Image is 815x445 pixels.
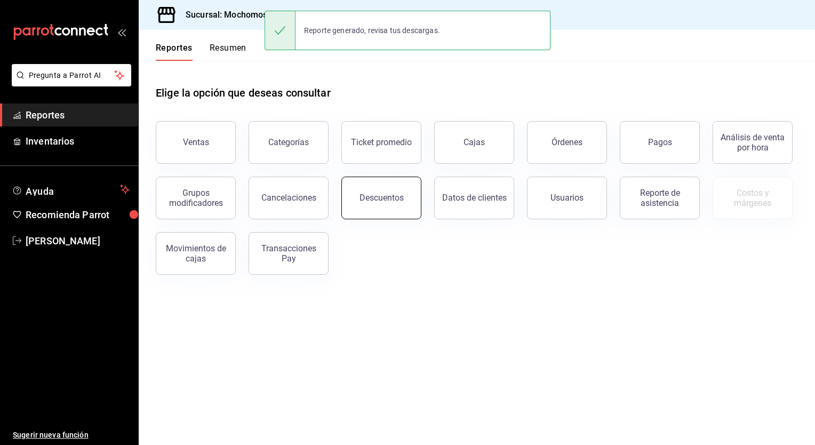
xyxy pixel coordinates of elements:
[341,121,421,164] button: Ticket promedio
[26,234,130,248] span: [PERSON_NAME]
[648,137,672,147] div: Pagos
[620,121,700,164] button: Pagos
[713,177,793,219] button: Contrata inventarios para ver este reporte
[156,43,246,61] div: navigation tabs
[720,188,786,208] div: Costos y márgenes
[464,136,485,149] div: Cajas
[163,243,229,264] div: Movimientos de cajas
[261,193,316,203] div: Cancelaciones
[359,193,404,203] div: Descuentos
[550,193,584,203] div: Usuarios
[249,177,329,219] button: Cancelaciones
[620,177,700,219] button: Reporte de asistencia
[156,85,331,101] h1: Elige la opción que deseas consultar
[527,121,607,164] button: Órdenes
[26,183,116,196] span: Ayuda
[156,177,236,219] button: Grupos modificadores
[7,77,131,89] a: Pregunta a Parrot AI
[156,43,193,61] button: Reportes
[249,121,329,164] button: Categorías
[720,132,786,153] div: Análisis de venta por hora
[156,232,236,275] button: Movimientos de cajas
[351,137,412,147] div: Ticket promedio
[442,193,507,203] div: Datos de clientes
[12,64,131,86] button: Pregunta a Parrot AI
[527,177,607,219] button: Usuarios
[341,177,421,219] button: Descuentos
[29,70,115,81] span: Pregunta a Parrot AI
[268,137,309,147] div: Categorías
[627,188,693,208] div: Reporte de asistencia
[163,188,229,208] div: Grupos modificadores
[249,232,329,275] button: Transacciones Pay
[434,177,514,219] button: Datos de clientes
[117,28,126,36] button: open_drawer_menu
[13,430,130,441] span: Sugerir nueva función
[177,9,306,21] h3: Sucursal: Mochomos (Tijuana)
[26,108,130,122] span: Reportes
[295,19,449,42] div: Reporte generado, revisa tus descargas.
[26,208,130,222] span: Recomienda Parrot
[552,137,582,147] div: Órdenes
[156,121,236,164] button: Ventas
[183,137,209,147] div: Ventas
[713,121,793,164] button: Análisis de venta por hora
[26,134,130,148] span: Inventarios
[434,121,514,164] a: Cajas
[210,43,246,61] button: Resumen
[255,243,322,264] div: Transacciones Pay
